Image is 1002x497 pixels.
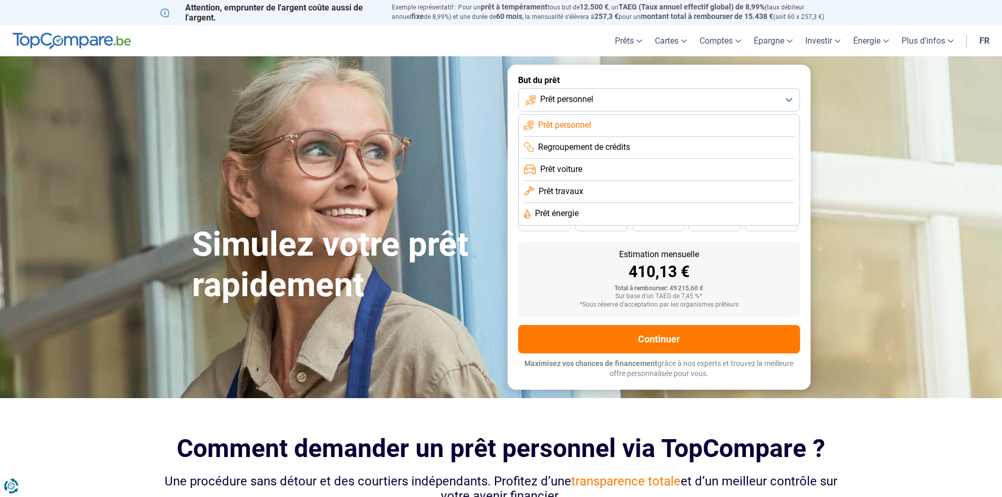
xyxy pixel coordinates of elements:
[799,25,847,56] a: Investir
[538,119,591,131] span: Prêt personnel
[609,25,649,56] a: Prêts
[392,3,842,22] p: Exemple représentatif : Pour un tous but de , un (taux débiteur annuel de 8,99%) et une durée de ...
[535,208,579,219] span: Prêt énergie
[571,474,681,489] span: transparence totale
[527,285,792,292] div: Total à rembourser: 49 215,60 €
[411,12,424,21] span: fixe
[533,220,556,227] span: 48 mois
[481,3,548,11] span: prêt à tempérament
[895,25,960,56] a: Plus d'infos
[496,12,522,21] span: 60 mois
[649,25,693,56] a: Cartes
[590,220,613,227] span: 42 mois
[540,94,593,105] span: Prêt personnel
[538,141,630,153] span: Regroupement de crédits
[160,3,379,23] p: Attention, emprunter de l'argent coûte aussi de l'argent.
[518,359,800,379] p: grâce à nos experts et trouvez la meilleure offre personnalisée pour vous.
[539,186,583,197] span: Prêt travaux
[760,220,783,227] span: 24 mois
[619,3,765,11] span: TAEG (Taux annuel effectif global) de 8,99%
[641,12,773,21] span: montant total à rembourser de 15.438 €
[13,33,131,49] img: TopCompare
[580,3,609,11] span: 12.500 €
[192,225,495,306] h1: Simulez votre prêt rapidement
[518,325,800,353] button: Continuer
[527,264,792,280] div: 410,13 €
[518,75,800,85] label: But du prêt
[847,25,895,56] a: Énergie
[527,250,792,259] div: Estimation mensuelle
[594,12,619,21] span: 257,3 €
[747,25,799,56] a: Épargne
[518,88,800,111] button: Prêt personnel
[540,164,582,175] span: Prêt voiture
[527,293,792,300] div: Sur base d'un TAEG de 7,45 %*
[527,301,792,309] div: *Sous réserve d'acceptation par les organismes prêteurs
[160,434,842,463] h2: Comment demander un prêt personnel via TopCompare ?
[646,220,670,227] span: 36 mois
[693,25,747,56] a: Comptes
[973,25,996,56] a: fr
[524,359,657,368] span: Maximisez vos chances de financement
[703,220,726,227] span: 30 mois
